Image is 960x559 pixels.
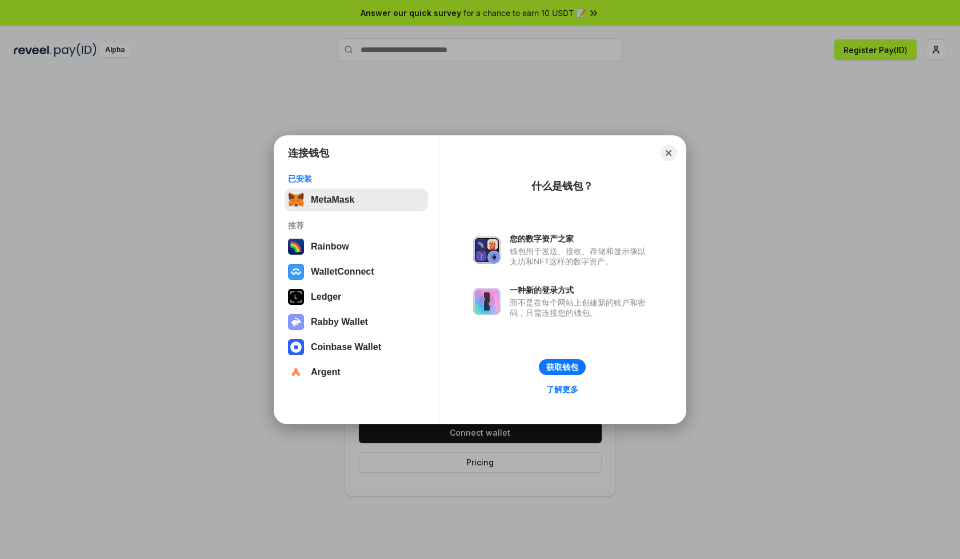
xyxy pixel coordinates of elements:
[288,239,304,255] img: svg+xml,%3Csvg%20width%3D%22120%22%20height%3D%22120%22%20viewBox%3D%220%200%20120%20120%22%20fil...
[510,246,651,267] div: 钱包用于发送、接收、存储和显示像以太坊和NFT这样的数字资产。
[311,317,368,327] div: Rabby Wallet
[288,314,304,330] img: svg+xml,%3Csvg%20xmlns%3D%22http%3A%2F%2Fwww.w3.org%2F2000%2Fsvg%22%20fill%3D%22none%22%20viewBox...
[288,364,304,380] img: svg+xml,%3Csvg%20width%3D%2228%22%20height%3D%2228%22%20viewBox%3D%220%200%2028%2028%22%20fill%3D...
[285,235,428,258] button: Rainbow
[288,264,304,280] img: svg+xml,%3Csvg%20width%3D%2228%22%20height%3D%2228%22%20viewBox%3D%220%200%2028%2028%22%20fill%3D...
[288,339,304,355] img: svg+xml,%3Csvg%20width%3D%2228%22%20height%3D%2228%22%20viewBox%3D%220%200%2028%2028%22%20fill%3D...
[661,145,677,161] button: Close
[311,342,381,352] div: Coinbase Wallet
[510,234,651,244] div: 您的数字资产之家
[311,267,374,277] div: WalletConnect
[473,288,501,315] img: svg+xml,%3Csvg%20xmlns%3D%22http%3A%2F%2Fwww.w3.org%2F2000%2Fsvg%22%20fill%3D%22none%22%20viewBox...
[288,220,425,231] div: 推荐
[285,361,428,384] button: Argent
[510,297,651,318] div: 而不是在每个网站上创建新的账户和密码，只需连接您的钱包。
[531,179,593,193] div: 什么是钱包？
[311,367,341,377] div: Argent
[288,174,425,184] div: 已安装
[311,195,354,205] div: MetaMask
[285,285,428,308] button: Ledger
[539,382,585,397] a: 了解更多
[285,260,428,283] button: WalletConnect
[288,192,304,208] img: svg+xml,%3Csvg%20fill%3D%22none%22%20height%3D%2233%22%20viewBox%3D%220%200%2035%2033%22%20width%...
[311,292,341,302] div: Ledger
[311,242,349,252] div: Rainbow
[288,289,304,305] img: svg+xml,%3Csvg%20xmlns%3D%22http%3A%2F%2Fwww.w3.org%2F2000%2Fsvg%22%20width%3D%2228%22%20height%3...
[288,146,329,160] h1: 连接钱包
[546,384,578,395] div: 了解更多
[546,362,578,372] div: 获取钱包
[285,336,428,359] button: Coinbase Wallet
[285,188,428,211] button: MetaMask
[539,359,586,375] button: 获取钱包
[510,285,651,295] div: 一种新的登录方式
[473,236,501,264] img: svg+xml,%3Csvg%20xmlns%3D%22http%3A%2F%2Fwww.w3.org%2F2000%2Fsvg%22%20fill%3D%22none%22%20viewBox...
[285,311,428,333] button: Rabby Wallet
